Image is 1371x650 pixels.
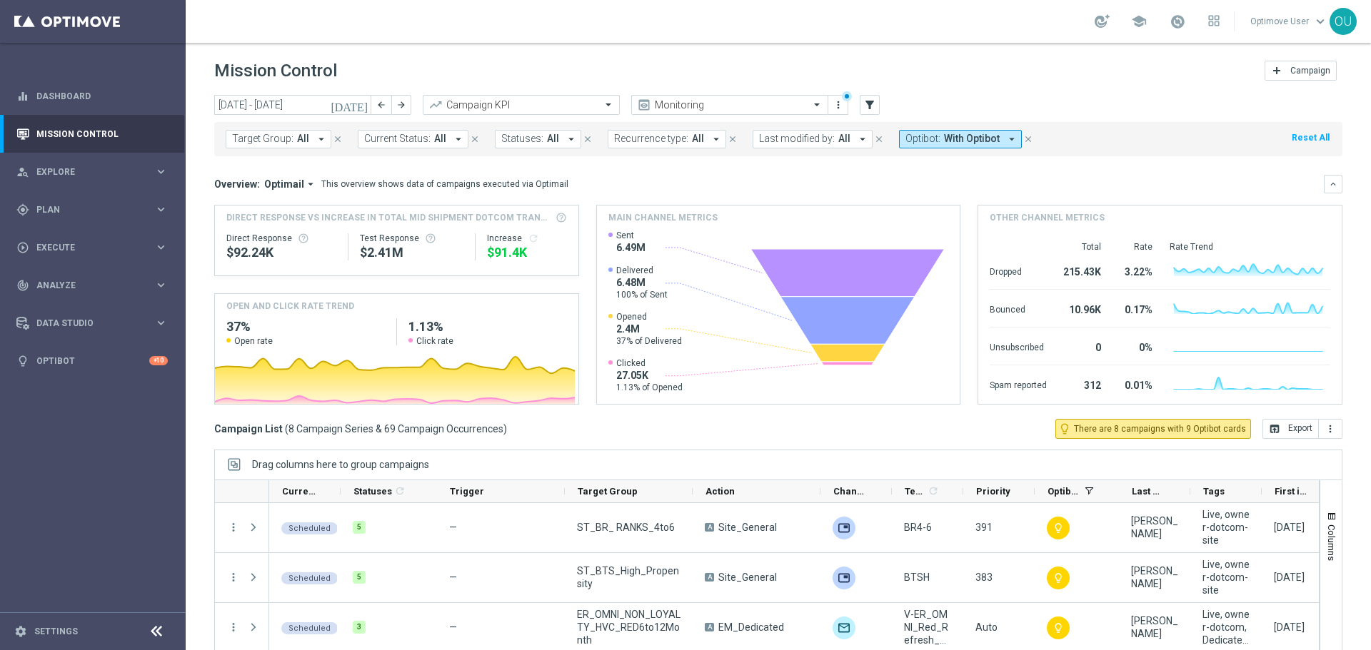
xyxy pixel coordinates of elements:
[577,521,675,534] span: ST_BR_ RANKS_4to6
[833,517,855,539] div: Adobe SFTP Prod
[581,131,594,147] button: close
[1131,614,1178,640] div: John Bruzzese
[975,572,993,583] span: 383
[1274,521,1305,534] div: 02 Aug 2025, Saturday
[1202,558,1250,596] span: Live, owner-dotcom-site
[214,178,260,191] h3: Overview:
[288,624,331,633] span: Scheduled
[428,98,443,112] i: trending_up
[16,317,154,330] div: Data Studio
[1319,419,1342,439] button: more_vert
[503,422,507,435] span: )
[226,130,331,148] button: Target Group: All arrow_drop_down
[1131,514,1178,540] div: John Bruzzese
[1118,241,1152,253] div: Rate
[705,486,735,497] span: Action
[944,133,1000,145] span: With Optibot
[226,300,354,313] h4: OPEN AND CLICK RATE TREND
[16,166,154,178] div: Explore
[990,372,1047,395] div: Spam reported
[449,621,457,633] span: —
[36,77,168,115] a: Dashboard
[1325,423,1336,435] i: more_vert
[487,233,566,244] div: Increase
[718,621,784,634] span: EM_Dedicated
[838,133,850,145] span: All
[1274,621,1305,634] div: 12 Aug 2025, Tuesday
[468,131,481,147] button: close
[925,483,939,499] span: Calculate column
[1053,572,1064,584] i: lightbulb_outline
[1330,8,1357,35] div: OU
[833,616,855,639] img: Optimail
[528,233,539,244] button: refresh
[214,95,371,115] input: Select date range
[1118,372,1152,395] div: 0.01%
[353,571,366,584] div: 5
[331,98,369,111] i: [DATE]
[833,486,868,497] span: Channel
[726,131,739,147] button: close
[36,281,154,290] span: Analyze
[452,133,465,146] i: arrow_drop_down
[547,133,559,145] span: All
[728,134,738,144] i: close
[863,98,876,111] i: filter_alt
[364,133,431,145] span: Current Status:
[1022,131,1035,147] button: close
[396,100,406,110] i: arrow_forward
[227,621,240,634] button: more_vert
[260,178,321,191] button: Optimail arrow_drop_down
[1118,259,1152,282] div: 3.22%
[234,335,273,347] span: Open rate
[899,130,1022,148] button: Optibot: With Optibot arrow_drop_down
[990,211,1105,224] h4: Other channel metrics
[874,134,884,144] i: close
[360,233,463,244] div: Test Response
[577,564,681,590] span: ST_BTS_High_Propensity
[16,355,169,367] div: lightbulb Optibot +10
[232,133,293,145] span: Target Group:
[16,166,169,178] div: person_search Explore keyboard_arrow_right
[1249,11,1330,32] a: Optimove Userkeyboard_arrow_down
[1203,486,1225,497] span: Tags
[705,523,714,532] span: A
[215,503,269,553] div: Press SPACE to select this row.
[487,244,566,261] div: $91,397
[36,342,149,380] a: Optibot
[252,459,429,470] span: Drag columns here to group campaigns
[154,278,168,292] i: keyboard_arrow_right
[975,522,993,533] span: 391
[616,241,646,254] span: 6.49M
[583,134,593,144] i: close
[333,134,343,144] i: close
[928,485,939,497] i: refresh
[281,571,338,584] colored-tag: Scheduled
[905,486,925,497] span: Templates
[616,289,668,300] span: 100% of Sent
[501,133,543,145] span: Statuses:
[353,521,366,534] div: 5
[416,335,453,347] span: Click rate
[16,279,29,292] i: track_changes
[16,91,169,102] button: equalizer Dashboard
[16,90,29,103] i: equalizer
[1131,14,1147,29] span: school
[631,95,828,115] ng-select: Monitoring
[833,567,855,589] img: Adobe SFTP Prod
[154,203,168,216] i: keyboard_arrow_right
[392,483,406,499] span: Calculate column
[36,115,168,153] a: Mission Control
[450,486,484,497] span: Trigger
[856,133,869,146] i: arrow_drop_down
[16,280,169,291] button: track_changes Analyze keyboard_arrow_right
[976,486,1010,497] span: Priority
[905,133,940,145] span: Optibot:
[1269,423,1280,435] i: open_in_browser
[288,524,331,533] span: Scheduled
[226,211,551,224] span: Direct Response VS Increase In Total Mid Shipment Dotcom Transaction Amount
[288,574,331,583] span: Scheduled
